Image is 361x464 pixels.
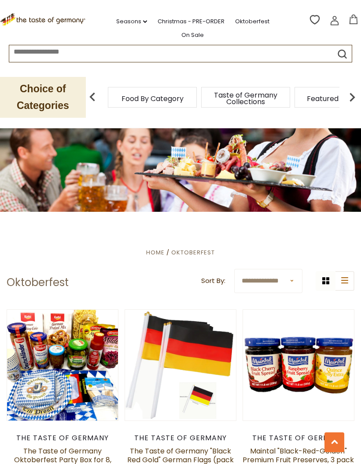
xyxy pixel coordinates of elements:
[201,275,225,286] label: Sort By:
[116,17,147,26] a: Seasons
[243,434,354,442] div: The Taste of Germany
[146,248,165,257] a: Home
[7,276,69,289] h1: Oktoberfest
[235,17,269,26] a: Oktoberfest
[171,248,215,257] a: Oktoberfest
[125,434,236,442] div: The Taste of Germany
[343,88,361,106] img: next arrow
[210,92,281,105] a: Taste of Germany Collections
[7,434,118,442] div: The Taste of Germany
[125,310,236,420] img: The Taste of Germany "Black Red Gold" German Flags (pack of 5), weather-resistant, 8 x 5 inches
[181,30,204,40] a: On Sale
[7,310,118,420] img: The Taste of Germany Oktoberfest Party Box for 8, non-perishable,
[122,95,184,102] a: Food By Category
[243,310,354,420] img: Maintal "Black-Red-Golden" Premium Fruit Preserves, 3 pack - SPECIAL PRICE
[84,88,101,106] img: previous arrow
[158,17,225,26] a: Christmas - PRE-ORDER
